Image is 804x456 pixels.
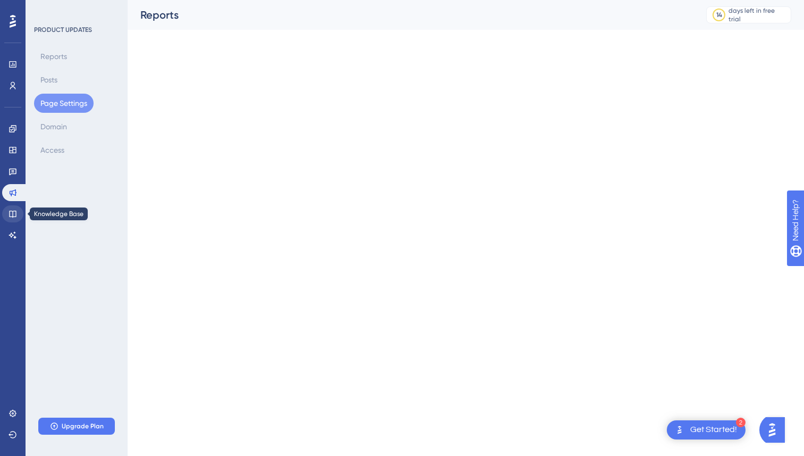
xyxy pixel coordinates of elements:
[673,424,686,436] img: launcher-image-alternative-text
[140,7,680,22] div: Reports
[34,47,73,66] button: Reports
[38,418,115,435] button: Upgrade Plan
[34,140,71,160] button: Access
[34,117,73,136] button: Domain
[667,420,746,440] div: Open Get Started! checklist, remaining modules: 2
[690,424,737,436] div: Get Started!
[34,70,64,89] button: Posts
[759,414,791,446] iframe: UserGuiding AI Assistant Launcher
[716,11,722,19] div: 14
[34,94,94,113] button: Page Settings
[34,26,92,34] div: PRODUCT UPDATES
[62,422,104,430] span: Upgrade Plan
[728,6,788,23] div: days left in free trial
[25,3,66,15] span: Need Help?
[736,418,746,427] div: 2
